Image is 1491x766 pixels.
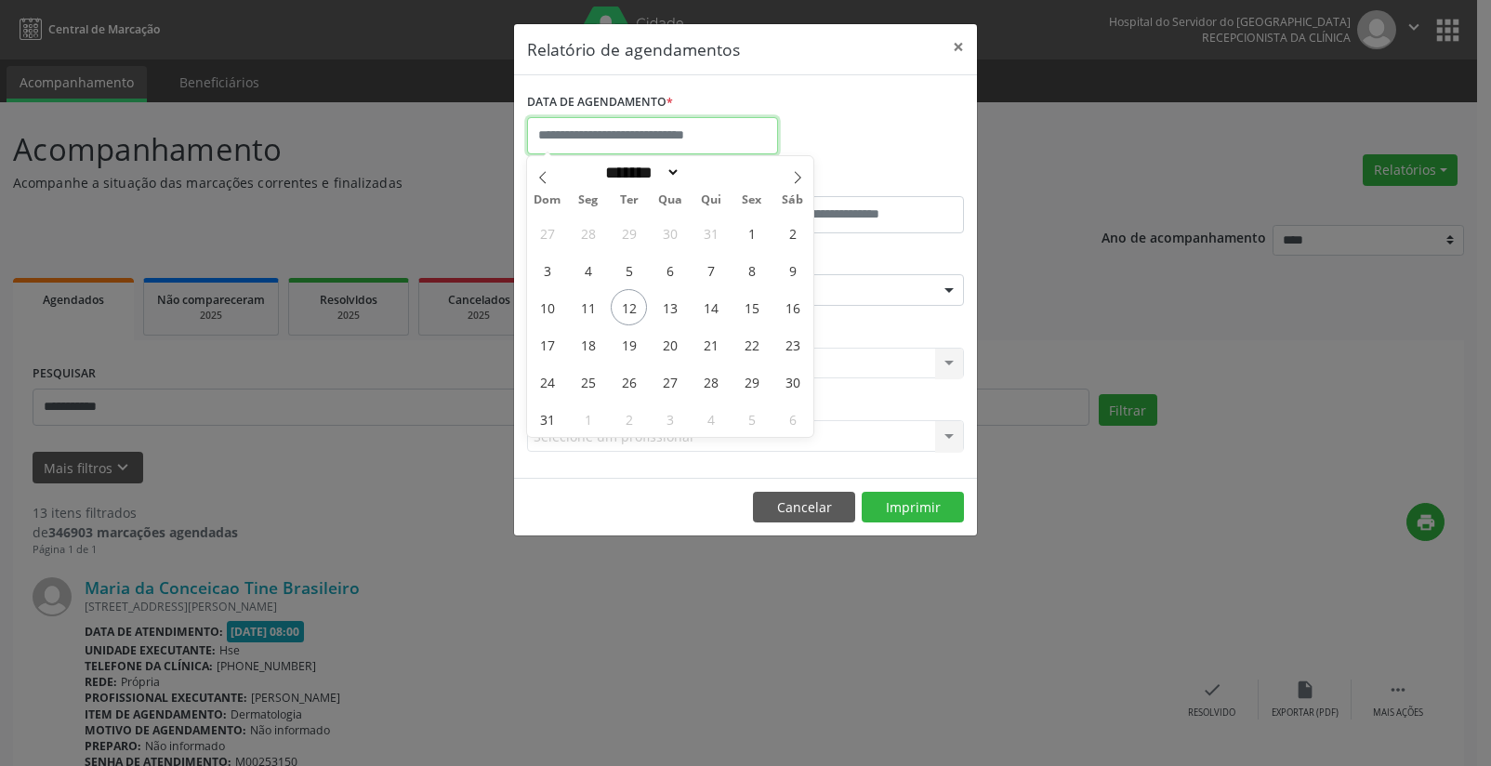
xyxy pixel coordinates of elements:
[774,215,811,251] span: Agosto 2, 2025
[527,88,673,117] label: DATA DE AGENDAMENTO
[527,37,740,61] h5: Relatório de agendamentos
[750,167,964,196] label: ATÉ
[568,194,609,206] span: Seg
[570,252,606,288] span: Agosto 4, 2025
[570,215,606,251] span: Julho 28, 2025
[693,289,729,325] span: Agosto 14, 2025
[650,194,691,206] span: Qua
[732,194,772,206] span: Sex
[774,401,811,437] span: Setembro 6, 2025
[529,215,565,251] span: Julho 27, 2025
[733,215,770,251] span: Agosto 1, 2025
[652,363,688,400] span: Agosto 27, 2025
[733,401,770,437] span: Setembro 5, 2025
[611,401,647,437] span: Setembro 2, 2025
[570,401,606,437] span: Setembro 1, 2025
[862,492,964,523] button: Imprimir
[680,163,742,182] input: Year
[733,252,770,288] span: Agosto 8, 2025
[611,252,647,288] span: Agosto 5, 2025
[652,252,688,288] span: Agosto 6, 2025
[693,252,729,288] span: Agosto 7, 2025
[733,363,770,400] span: Agosto 29, 2025
[570,363,606,400] span: Agosto 25, 2025
[529,326,565,363] span: Agosto 17, 2025
[774,326,811,363] span: Agosto 23, 2025
[527,194,568,206] span: Dom
[599,163,680,182] select: Month
[774,363,811,400] span: Agosto 30, 2025
[611,215,647,251] span: Julho 29, 2025
[691,194,732,206] span: Qui
[693,363,729,400] span: Agosto 28, 2025
[570,326,606,363] span: Agosto 18, 2025
[529,363,565,400] span: Agosto 24, 2025
[611,363,647,400] span: Agosto 26, 2025
[733,326,770,363] span: Agosto 22, 2025
[940,24,977,70] button: Close
[774,252,811,288] span: Agosto 9, 2025
[772,194,813,206] span: Sáb
[733,289,770,325] span: Agosto 15, 2025
[693,401,729,437] span: Setembro 4, 2025
[611,326,647,363] span: Agosto 19, 2025
[529,401,565,437] span: Agosto 31, 2025
[529,252,565,288] span: Agosto 3, 2025
[611,289,647,325] span: Agosto 12, 2025
[609,194,650,206] span: Ter
[693,215,729,251] span: Julho 31, 2025
[774,289,811,325] span: Agosto 16, 2025
[652,401,688,437] span: Setembro 3, 2025
[652,289,688,325] span: Agosto 13, 2025
[693,326,729,363] span: Agosto 21, 2025
[652,326,688,363] span: Agosto 20, 2025
[529,289,565,325] span: Agosto 10, 2025
[652,215,688,251] span: Julho 30, 2025
[753,492,855,523] button: Cancelar
[570,289,606,325] span: Agosto 11, 2025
